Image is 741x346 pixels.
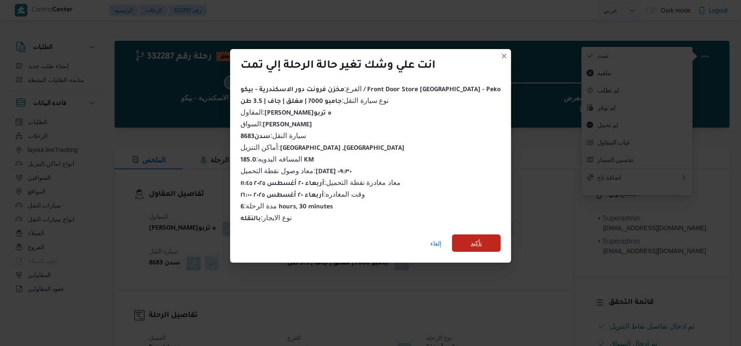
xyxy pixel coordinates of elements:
[240,191,365,198] span: وقت المغادره :
[240,144,405,151] span: أماكن التنزيل :
[240,216,261,223] b: بالنقله
[452,234,501,252] button: تأكيد
[240,181,324,188] b: أربعاء ٢٠ أغسطس ٢٠٢٥ ١١:٤٥
[240,134,270,141] b: سدن8683
[240,85,501,92] span: الفرع :
[240,97,389,104] span: نوع سيارة النقل :
[240,167,352,175] span: معاد وصول نقطة التحميل :
[471,238,482,248] span: تأكيد
[240,87,501,94] b: مخزن فرونت دور الاسكندرية - بيكو / Front Door Store [GEOGRAPHIC_DATA] - Peko
[240,157,314,164] b: 185.0 KM
[240,59,435,73] div: انت علي وشك تغير حالة الرحلة إلي تمت
[240,155,314,163] span: المسافه اليدويه :
[240,132,306,139] span: سيارة النقل :
[240,214,292,221] span: نوع الايجار :
[427,235,445,252] button: إلغاء
[240,204,333,211] b: 6 hours, 30 minutes
[430,238,441,249] span: إلغاء
[264,110,332,117] b: [PERSON_NAME]ه تربو
[240,179,401,186] span: معاد مغادرة نقطة التحميل :
[240,109,332,116] span: المقاول :
[499,51,509,61] button: Closes this modal window
[240,120,312,128] span: السواق :
[280,145,405,152] b: [GEOGRAPHIC_DATA] ,[GEOGRAPHIC_DATA]
[240,202,333,210] span: مدة الرحلة :
[316,169,352,176] b: [DATE] ٠٩:٣٠
[240,192,324,199] b: أربعاء ٢٠ أغسطس ٢٠٢٥ ١٦:٠٠
[240,99,342,105] b: جامبو 7000 | مغلق | جاف | 3.5 طن
[263,122,312,129] b: [PERSON_NAME]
